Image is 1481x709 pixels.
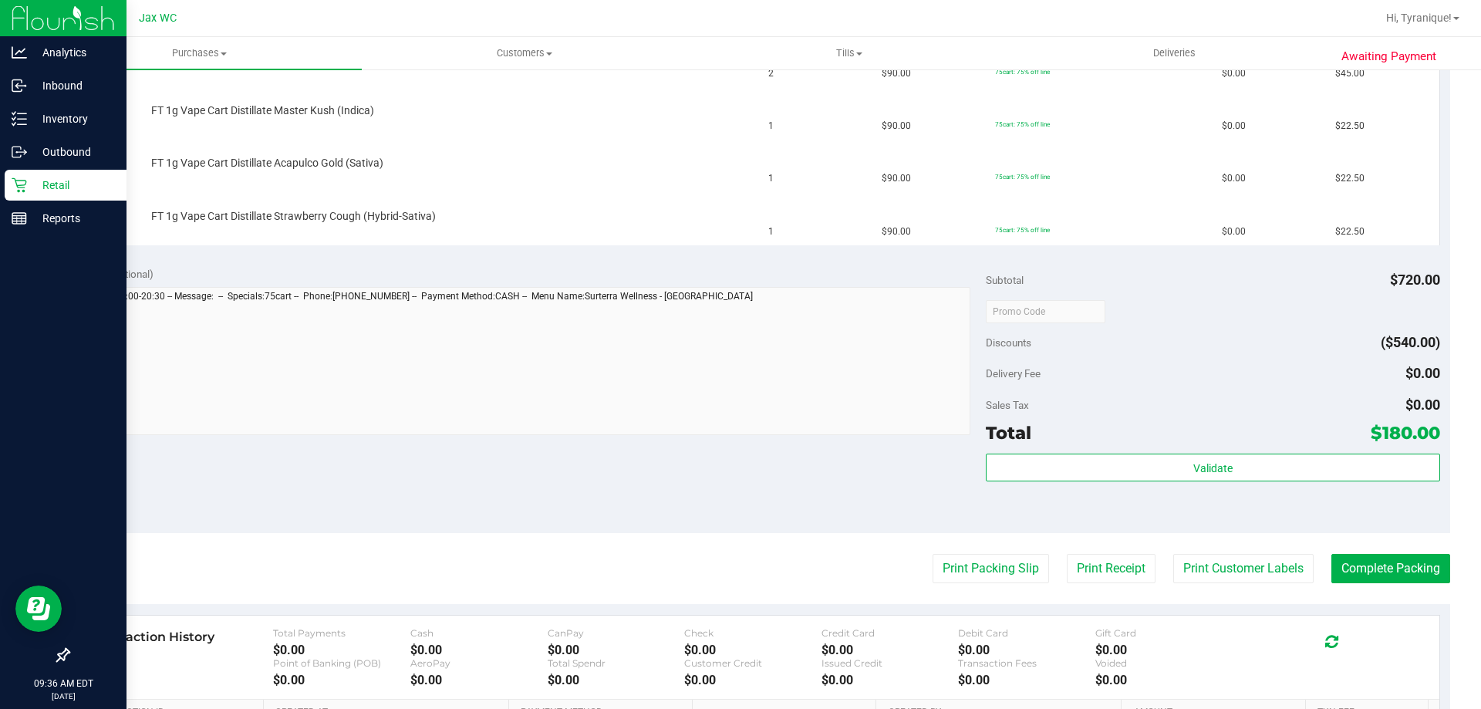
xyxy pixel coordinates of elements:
[687,46,1010,60] span: Tills
[986,422,1031,444] span: Total
[15,586,62,632] iframe: Resource center
[27,209,120,228] p: Reports
[362,37,687,69] a: Customers
[986,454,1439,481] button: Validate
[1132,46,1216,60] span: Deliveries
[273,657,410,669] div: Point of Banking (POB)
[1405,365,1440,381] span: $0.00
[548,643,685,657] div: $0.00
[1067,554,1155,583] button: Print Receipt
[958,657,1095,669] div: Transaction Fees
[882,66,911,81] span: $90.00
[1335,225,1365,239] span: $22.50
[12,211,27,226] inline-svg: Reports
[882,119,911,133] span: $90.00
[1095,673,1233,687] div: $0.00
[139,12,177,25] span: Jax WC
[151,103,374,118] span: FT 1g Vape Cart Distillate Master Kush (Indica)
[1390,272,1440,288] span: $720.00
[12,111,27,127] inline-svg: Inventory
[1222,171,1246,186] span: $0.00
[548,657,685,669] div: Total Spendr
[7,690,120,702] p: [DATE]
[1371,422,1440,444] span: $180.00
[768,66,774,81] span: 2
[12,78,27,93] inline-svg: Inbound
[12,45,27,60] inline-svg: Analytics
[684,657,821,669] div: Customer Credit
[1381,334,1440,350] span: ($540.00)
[995,120,1050,128] span: 75cart: 75% off line
[1341,48,1436,66] span: Awaiting Payment
[768,225,774,239] span: 1
[1331,554,1450,583] button: Complete Packing
[1222,119,1246,133] span: $0.00
[958,643,1095,657] div: $0.00
[1095,643,1233,657] div: $0.00
[1222,225,1246,239] span: $0.00
[1095,627,1233,639] div: Gift Card
[995,68,1050,76] span: 75cart: 75% off line
[273,673,410,687] div: $0.00
[410,673,548,687] div: $0.00
[684,627,821,639] div: Check
[548,627,685,639] div: CanPay
[7,677,120,690] p: 09:36 AM EDT
[27,76,120,95] p: Inbound
[995,173,1050,181] span: 75cart: 75% off line
[1386,12,1452,24] span: Hi, Tyranique!
[1405,397,1440,413] span: $0.00
[995,226,1050,234] span: 75cart: 75% off line
[1193,462,1233,474] span: Validate
[27,110,120,128] p: Inventory
[986,399,1029,411] span: Sales Tax
[410,627,548,639] div: Cash
[986,274,1024,286] span: Subtotal
[410,643,548,657] div: $0.00
[37,46,362,60] span: Purchases
[410,657,548,669] div: AeroPay
[12,177,27,193] inline-svg: Retail
[548,673,685,687] div: $0.00
[684,643,821,657] div: $0.00
[1335,119,1365,133] span: $22.50
[986,300,1105,323] input: Promo Code
[768,171,774,186] span: 1
[12,144,27,160] inline-svg: Outbound
[151,209,436,224] span: FT 1g Vape Cart Distillate Strawberry Cough (Hybrid-Sativa)
[27,176,120,194] p: Retail
[151,156,383,170] span: FT 1g Vape Cart Distillate Acapulco Gold (Sativa)
[687,37,1011,69] a: Tills
[986,329,1031,356] span: Discounts
[768,119,774,133] span: 1
[684,673,821,687] div: $0.00
[821,643,959,657] div: $0.00
[958,627,1095,639] div: Debit Card
[273,627,410,639] div: Total Payments
[1173,554,1314,583] button: Print Customer Labels
[986,367,1041,380] span: Delivery Fee
[933,554,1049,583] button: Print Packing Slip
[882,171,911,186] span: $90.00
[37,37,362,69] a: Purchases
[821,627,959,639] div: Credit Card
[273,643,410,657] div: $0.00
[1335,171,1365,186] span: $22.50
[363,46,686,60] span: Customers
[821,673,959,687] div: $0.00
[882,225,911,239] span: $90.00
[1222,66,1246,81] span: $0.00
[1335,66,1365,81] span: $45.00
[821,657,959,669] div: Issued Credit
[1012,37,1337,69] a: Deliveries
[1095,657,1233,669] div: Voided
[27,143,120,161] p: Outbound
[958,673,1095,687] div: $0.00
[27,43,120,62] p: Analytics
